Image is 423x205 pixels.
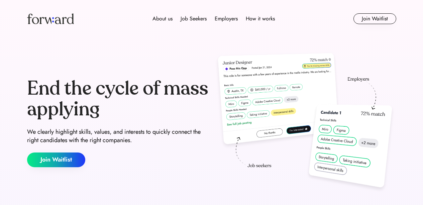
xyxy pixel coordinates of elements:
[27,128,209,144] div: We clearly highlight skills, values, and interests to quickly connect the right candidates with t...
[27,152,85,167] button: Join Waitlist
[214,51,396,195] img: hero-image.png
[27,78,209,119] div: End the cycle of mass applying
[353,13,396,24] button: Join Waitlist
[27,13,74,24] img: Forward logo
[181,15,207,23] div: Job Seekers
[215,15,238,23] div: Employers
[152,15,173,23] div: About us
[246,15,275,23] div: How it works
